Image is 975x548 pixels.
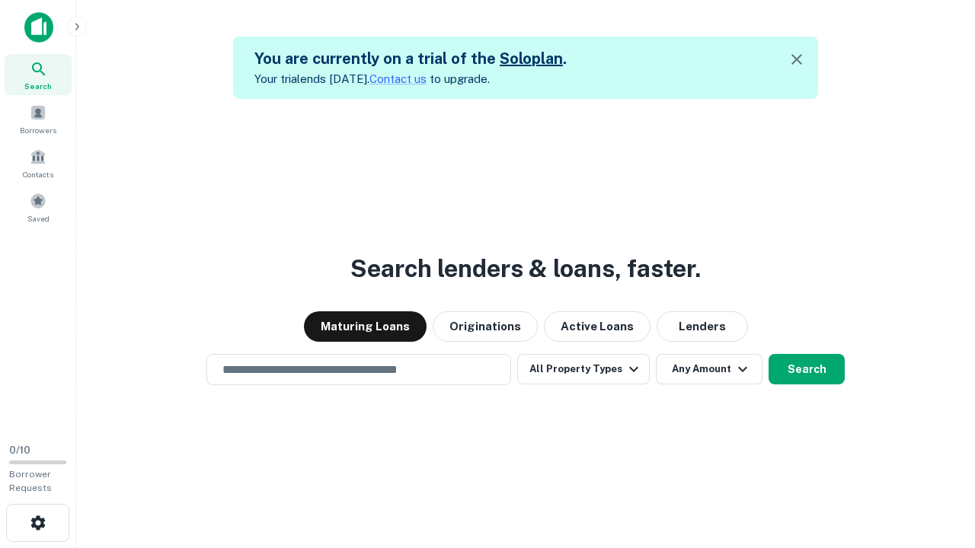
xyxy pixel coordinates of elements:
[899,426,975,499] iframe: Chat Widget
[9,444,30,456] span: 0 / 10
[517,354,650,384] button: All Property Types
[254,70,567,88] p: Your trial ends [DATE]. to upgrade.
[656,354,762,384] button: Any Amount
[304,311,427,342] button: Maturing Loans
[369,72,427,85] a: Contact us
[24,80,52,92] span: Search
[769,354,845,384] button: Search
[254,47,567,70] h5: You are currently on a trial of the .
[9,469,52,493] span: Borrower Requests
[350,250,701,287] h3: Search lenders & loans, faster.
[433,311,538,342] button: Originations
[5,142,72,183] a: Contacts
[500,49,563,68] a: Soloplan
[23,168,53,180] span: Contacts
[24,12,53,43] img: capitalize-icon.png
[657,311,748,342] button: Lenders
[5,98,72,139] a: Borrowers
[20,124,56,136] span: Borrowers
[5,186,72,228] a: Saved
[27,212,50,225] span: Saved
[5,54,72,95] a: Search
[544,311,651,342] button: Active Loans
